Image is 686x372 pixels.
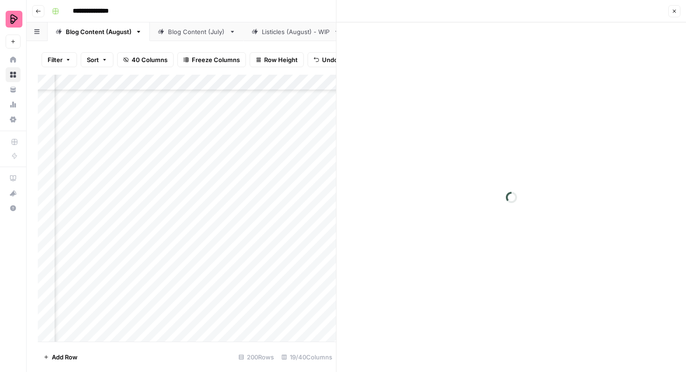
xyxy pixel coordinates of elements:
button: Undo [308,52,344,67]
button: Freeze Columns [177,52,246,67]
div: 19/40 Columns [278,350,336,365]
span: Add Row [52,352,77,362]
button: 40 Columns [117,52,174,67]
span: Undo [322,55,338,64]
div: Blog Content (August) [66,27,132,36]
a: Settings [6,112,21,127]
a: Browse [6,67,21,82]
div: 200 Rows [235,350,278,365]
a: Usage [6,97,21,112]
a: Blog Content (July) [150,22,244,41]
button: Add Row [38,350,83,365]
span: 40 Columns [132,55,168,64]
div: What's new? [6,186,20,200]
a: Your Data [6,82,21,97]
button: Sort [81,52,113,67]
span: Row Height [264,55,298,64]
a: Blog Content (August) [48,22,150,41]
img: Preply Logo [6,11,22,28]
div: Blog Content (July) [168,27,225,36]
a: AirOps Academy [6,171,21,186]
button: Filter [42,52,77,67]
span: Freeze Columns [192,55,240,64]
span: Sort [87,55,99,64]
a: Listicles (August) - WIP [244,22,348,41]
button: Workspace: Preply [6,7,21,31]
button: Row Height [250,52,304,67]
div: Listicles (August) - WIP [262,27,330,36]
button: Help + Support [6,201,21,216]
span: Filter [48,55,63,64]
a: Home [6,52,21,67]
button: What's new? [6,186,21,201]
